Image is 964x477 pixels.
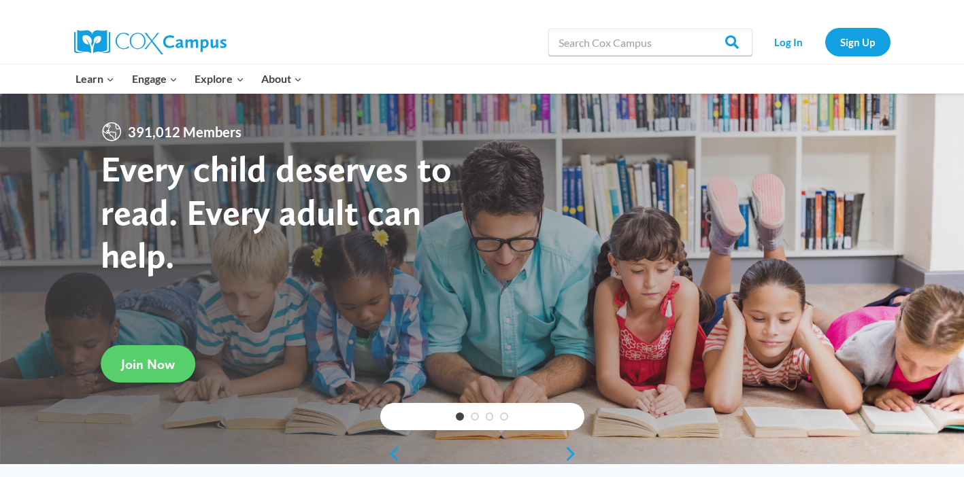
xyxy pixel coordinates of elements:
[456,412,464,421] a: 1
[76,70,114,88] span: Learn
[261,70,302,88] span: About
[548,29,752,56] input: Search Cox Campus
[380,446,401,462] a: previous
[471,412,479,421] a: 2
[74,30,227,54] img: Cox Campus
[101,345,195,383] a: Join Now
[132,70,178,88] span: Engage
[759,28,818,56] a: Log In
[486,412,494,421] a: 3
[101,147,452,277] strong: Every child deserves to read. Every adult can help.
[122,121,247,143] span: 391,012 Members
[121,356,175,372] span: Join Now
[500,412,508,421] a: 4
[825,28,891,56] a: Sign Up
[759,28,891,56] nav: Secondary Navigation
[380,440,584,467] div: content slider buttons
[195,70,244,88] span: Explore
[67,65,311,93] nav: Primary Navigation
[564,446,584,462] a: next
